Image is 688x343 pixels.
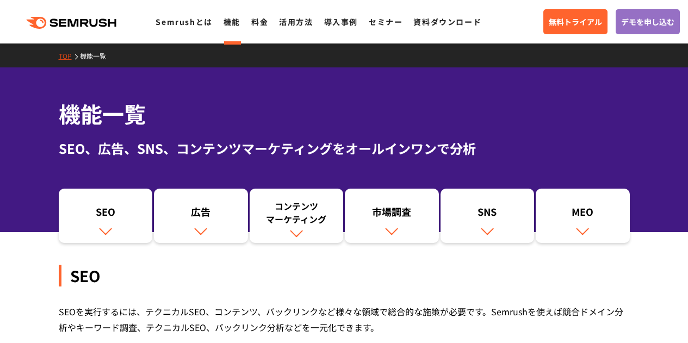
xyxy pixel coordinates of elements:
[59,265,630,286] div: SEO
[543,9,608,34] a: 無料トライアル
[549,16,602,28] span: 無料トライアル
[80,51,114,60] a: 機能一覧
[159,205,243,223] div: 広告
[59,304,630,335] div: SEOを実行するには、テクニカルSEO、コンテンツ、バックリンクなど様々な領域で総合的な施策が必要です。Semrushを使えば競合ドメイン分析やキーワード調査、テクニカルSEO、バックリンク分析...
[154,189,248,243] a: 広告
[345,189,439,243] a: 市場調査
[441,189,535,243] a: SNS
[251,16,268,27] a: 料金
[536,189,630,243] a: MEO
[64,205,147,223] div: SEO
[59,51,80,60] a: TOP
[255,199,338,226] div: コンテンツ マーケティング
[156,16,212,27] a: Semrushとは
[350,205,433,223] div: 市場調査
[279,16,313,27] a: 活用方法
[59,98,630,130] h1: 機能一覧
[446,205,529,223] div: SNS
[224,16,240,27] a: 機能
[59,189,153,243] a: SEO
[541,205,624,223] div: MEO
[324,16,358,27] a: 導入事例
[369,16,402,27] a: セミナー
[621,16,674,28] span: デモを申し込む
[59,139,630,158] div: SEO、広告、SNS、コンテンツマーケティングをオールインワンで分析
[250,189,344,243] a: コンテンツマーケティング
[413,16,481,27] a: 資料ダウンロード
[616,9,680,34] a: デモを申し込む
